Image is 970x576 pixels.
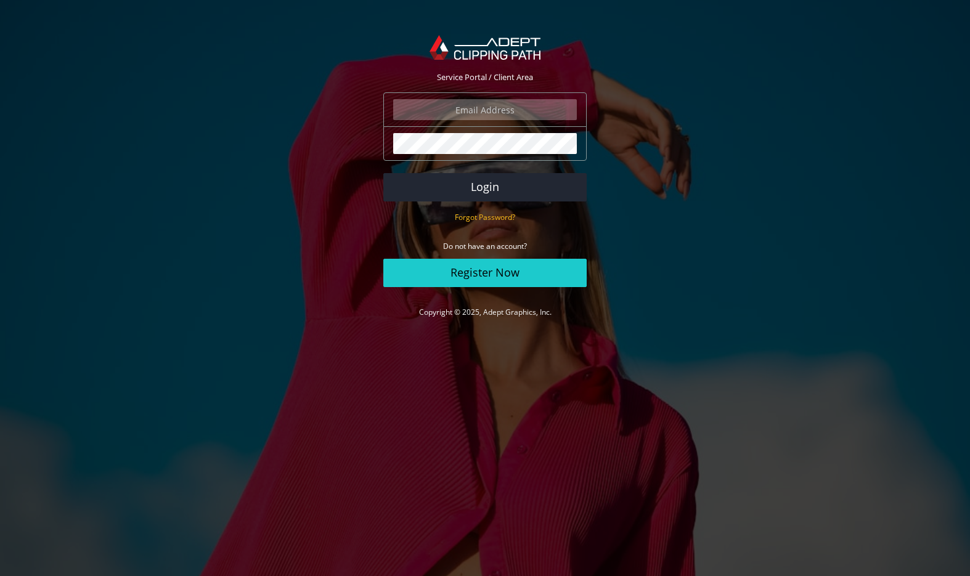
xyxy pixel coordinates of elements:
a: Register Now [383,259,587,287]
a: Copyright © 2025, Adept Graphics, Inc. [419,307,552,317]
small: Do not have an account? [443,241,527,251]
a: Forgot Password? [455,211,515,222]
button: Login [383,173,587,201]
img: Adept Graphics [430,35,540,60]
small: Forgot Password? [455,212,515,222]
input: Email Address [393,99,577,120]
span: Service Portal / Client Area [437,71,533,83]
